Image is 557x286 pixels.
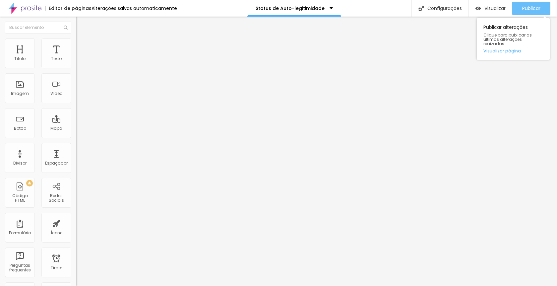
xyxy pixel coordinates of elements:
[522,6,540,11] span: Publicar
[7,193,33,203] div: Código HTML
[13,161,27,166] div: Divisor
[256,6,325,11] p: Status de Auto-legitimidade
[469,2,512,15] button: Visualizar
[14,126,26,131] div: Botão
[9,231,31,235] div: Formulário
[5,22,71,34] input: Buscar elemento
[64,26,68,30] img: Icone
[418,6,424,11] img: Icone
[483,49,543,53] a: Visualizar página
[51,231,62,235] div: Ícone
[45,161,68,166] div: Espaçador
[483,33,543,46] span: Clique para publicar as ultimas alterações reaizadas
[50,91,62,96] div: Vídeo
[45,6,92,11] div: Editor de páginas
[11,91,29,96] div: Imagem
[51,56,62,61] div: Texto
[50,126,62,131] div: Mapa
[14,56,26,61] div: Título
[475,6,481,11] img: view-1.svg
[512,2,550,15] button: Publicar
[92,6,177,11] div: Alterações salvas automaticamente
[51,265,62,270] div: Timer
[43,193,69,203] div: Redes Sociais
[7,263,33,273] div: Perguntas frequentes
[477,18,550,60] div: Publicar alterações
[484,6,506,11] span: Visualizar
